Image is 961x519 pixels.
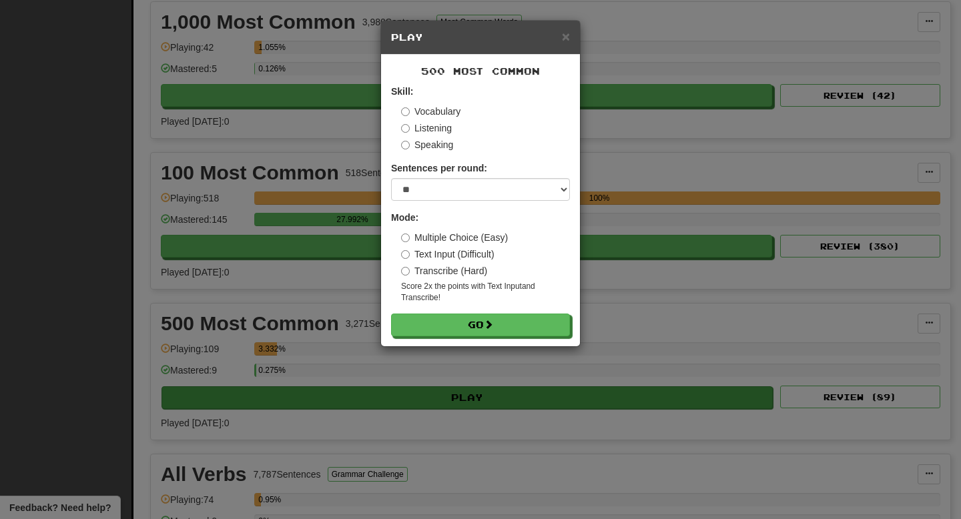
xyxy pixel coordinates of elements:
strong: Skill: [391,86,413,97]
label: Speaking [401,138,453,151]
label: Transcribe (Hard) [401,264,487,278]
input: Speaking [401,141,410,149]
label: Text Input (Difficult) [401,247,495,261]
button: Close [562,29,570,43]
input: Listening [401,124,410,133]
input: Transcribe (Hard) [401,267,410,276]
input: Text Input (Difficult) [401,250,410,259]
button: Go [391,314,570,336]
label: Vocabulary [401,105,460,118]
span: × [562,29,570,44]
label: Sentences per round: [391,161,487,175]
input: Vocabulary [401,107,410,116]
span: 500 Most Common [421,65,540,77]
input: Multiple Choice (Easy) [401,233,410,242]
h5: Play [391,31,570,44]
label: Multiple Choice (Easy) [401,231,508,244]
small: Score 2x the points with Text Input and Transcribe ! [401,281,570,304]
strong: Mode: [391,212,418,223]
label: Listening [401,121,452,135]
